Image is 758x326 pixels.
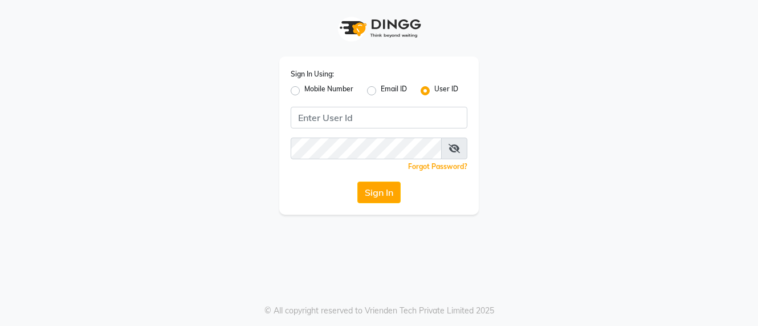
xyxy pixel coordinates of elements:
input: Username [291,107,467,128]
img: logo1.svg [333,11,425,45]
label: Sign In Using: [291,69,334,79]
button: Sign In [357,182,401,203]
label: User ID [434,84,458,98]
label: Mobile Number [304,84,353,98]
input: Username [291,138,442,159]
label: Email ID [381,84,407,98]
a: Forgot Password? [408,162,467,171]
